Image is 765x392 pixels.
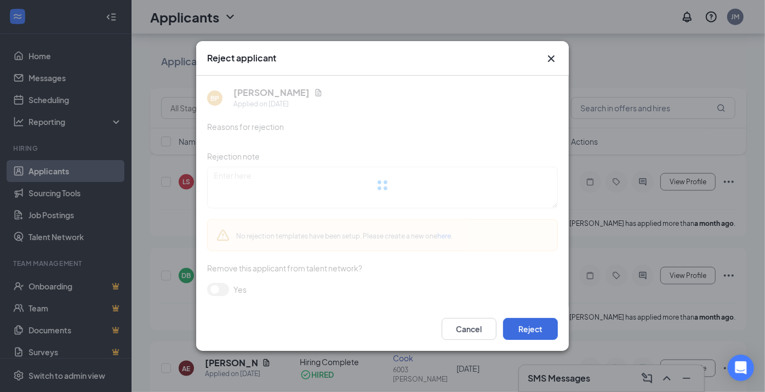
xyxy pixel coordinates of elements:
svg: Cross [545,52,558,65]
button: Close [545,52,558,65]
div: Open Intercom Messenger [728,355,754,381]
h3: Reject applicant [207,52,276,64]
button: Reject [503,318,558,340]
button: Cancel [442,318,496,340]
